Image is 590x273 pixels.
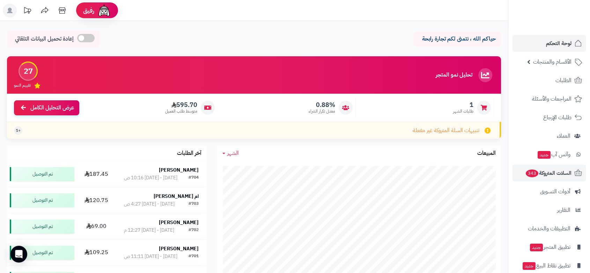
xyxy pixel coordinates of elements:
[309,101,335,109] span: 0.88%
[159,166,199,174] strong: [PERSON_NAME]
[10,246,27,263] div: Open Intercom Messenger
[16,128,21,134] span: +1
[528,224,570,234] span: التطبيقات والخدمات
[159,219,199,226] strong: [PERSON_NAME]
[10,193,74,207] div: تم التوصيل
[77,240,116,266] td: 109.25
[512,109,586,126] a: طلبات الإرجاع
[14,82,31,88] span: تقييم النمو
[540,187,570,196] span: أدوات التسويق
[19,3,36,19] a: تحديثات المنصة
[177,150,201,157] h3: آخر الطلبات
[543,113,571,122] span: طلبات الإرجاع
[530,244,543,251] span: جديد
[453,101,473,109] span: 1
[529,242,570,252] span: تطبيق المتجر
[77,161,116,187] td: 187.45
[165,101,197,109] span: 595.70
[124,201,175,208] div: [DATE] - [DATE] 4:27 ص
[525,168,571,178] span: السلات المتروكة
[523,262,536,270] span: جديد
[77,214,116,239] td: 69.00
[477,150,496,157] h3: المبيعات
[512,146,586,163] a: وآتس آبجديد
[512,183,586,200] a: أدوات التسويق
[537,150,570,159] span: وآتس آب
[10,220,74,234] div: تم التوصيل
[512,72,586,89] a: الطلبات
[124,174,177,181] div: [DATE] - [DATE] 10:16 ص
[124,227,174,234] div: [DATE] - [DATE] 12:27 م
[159,245,199,252] strong: [PERSON_NAME]
[512,91,586,107] a: المراجعات والأسئلة
[512,202,586,218] a: التقارير
[512,239,586,256] a: تطبيق المتجرجديد
[154,193,199,200] strong: ام [PERSON_NAME]
[555,76,571,85] span: الطلبات
[77,187,116,213] td: 120.75
[413,127,479,135] span: تنبيهات السلة المتروكة غير مفعلة
[15,35,74,43] span: إعادة تحميل البيانات التلقائي
[512,165,586,181] a: السلات المتروكة343
[97,3,111,17] img: ai-face.png
[14,100,79,115] a: عرض التحليل الكامل
[512,220,586,237] a: التطبيقات والخدمات
[557,131,570,141] span: العملاء
[436,72,472,78] h3: تحليل نمو المتجر
[10,246,74,260] div: تم التوصيل
[83,6,94,15] span: رفيق
[309,108,335,114] span: معدل تكرار الشراء
[124,253,177,260] div: [DATE] - [DATE] 11:11 ص
[512,128,586,144] a: العملاء
[189,201,199,208] div: #703
[526,170,538,177] span: 343
[546,38,571,48] span: لوحة التحكم
[10,167,74,181] div: تم التوصيل
[189,174,199,181] div: #704
[189,227,199,234] div: #702
[538,151,551,159] span: جديد
[189,253,199,260] div: #701
[30,104,74,112] span: عرض التحليل الكامل
[453,108,473,114] span: طلبات الشهر
[419,35,496,43] p: حياكم الله ، نتمنى لكم تجارة رابحة
[533,57,571,67] span: الأقسام والمنتجات
[165,108,197,114] span: متوسط طلب العميل
[512,35,586,52] a: لوحة التحكم
[222,149,239,157] a: الشهر
[227,149,239,157] span: الشهر
[522,261,570,271] span: تطبيق نقاط البيع
[557,205,570,215] span: التقارير
[532,94,571,104] span: المراجعات والأسئلة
